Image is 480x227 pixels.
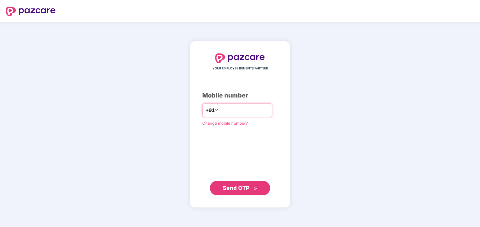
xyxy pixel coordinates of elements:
[254,187,258,190] span: double-right
[215,53,265,63] img: logo
[202,121,248,126] a: Change mobile number?
[223,185,250,191] span: Send OTP
[6,7,56,16] img: logo
[202,91,278,100] div: Mobile number
[206,107,215,114] span: +91
[210,181,270,195] button: Send OTPdouble-right
[215,108,218,112] span: down
[213,66,268,71] span: YOUR EMPLOYEE BENEFITS PARTNER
